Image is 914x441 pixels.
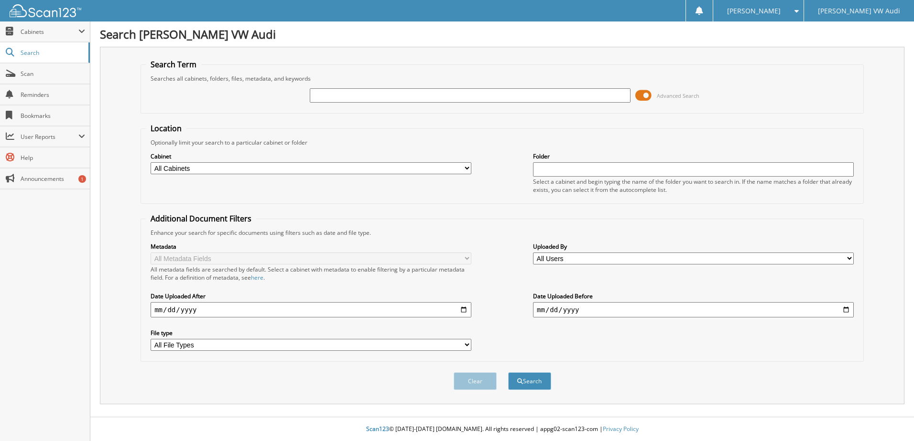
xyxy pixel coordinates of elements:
[21,49,84,57] span: Search
[146,59,201,70] legend: Search Term
[657,92,699,99] span: Advanced Search
[603,425,639,433] a: Privacy Policy
[533,242,854,251] label: Uploaded By
[533,302,854,317] input: end
[727,8,781,14] span: [PERSON_NAME]
[21,70,85,78] span: Scan
[146,138,859,147] div: Optionally limit your search to a particular cabinet or folder
[533,292,854,300] label: Date Uploaded Before
[146,74,859,83] div: Searches all cabinets, folders, files, metadata, and keywords
[146,229,859,237] div: Enhance your search for specific documents using filters such as date and file type.
[146,213,256,224] legend: Additional Document Filters
[151,329,471,337] label: File type
[21,91,85,99] span: Reminders
[366,425,389,433] span: Scan123
[151,265,471,282] div: All metadata fields are searched by default. Select a cabinet with metadata to enable filtering b...
[151,292,471,300] label: Date Uploaded After
[818,8,900,14] span: [PERSON_NAME] VW Audi
[21,133,78,141] span: User Reports
[21,154,85,162] span: Help
[151,152,471,160] label: Cabinet
[533,178,854,194] div: Select a cabinet and begin typing the name of the folder you want to search in. If the name match...
[151,302,471,317] input: start
[251,273,263,282] a: here
[100,26,904,42] h1: Search [PERSON_NAME] VW Audi
[151,242,471,251] label: Metadata
[146,123,186,134] legend: Location
[21,28,78,36] span: Cabinets
[78,175,86,183] div: 1
[10,4,81,17] img: scan123-logo-white.svg
[454,372,497,390] button: Clear
[90,418,914,441] div: © [DATE]-[DATE] [DOMAIN_NAME]. All rights reserved | appg02-scan123-com |
[21,175,85,183] span: Announcements
[21,112,85,120] span: Bookmarks
[533,152,854,160] label: Folder
[508,372,551,390] button: Search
